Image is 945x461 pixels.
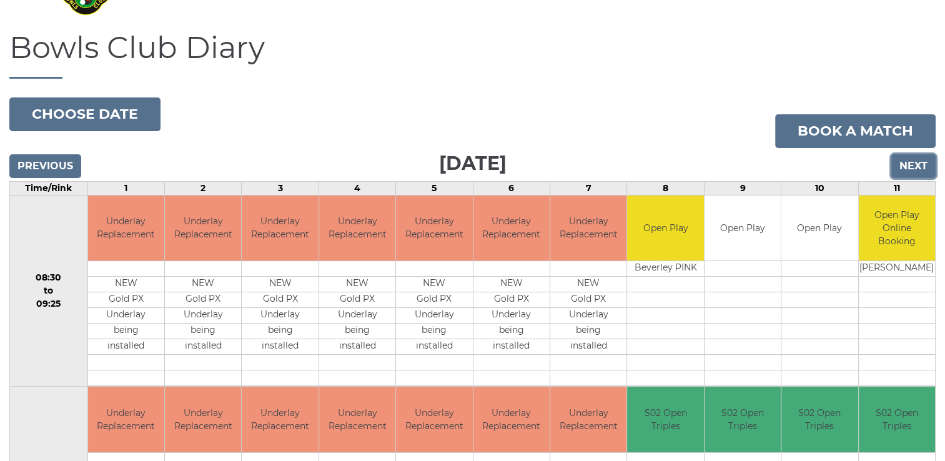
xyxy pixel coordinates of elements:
[550,292,626,308] td: Gold PX
[87,181,164,195] td: 1
[550,181,626,195] td: 7
[319,181,395,195] td: 4
[473,181,550,195] td: 6
[473,277,550,292] td: NEW
[88,277,164,292] td: NEW
[396,339,472,355] td: installed
[9,154,81,178] input: Previous
[319,324,395,339] td: being
[473,324,550,339] td: being
[550,308,626,324] td: Underlay
[396,324,472,339] td: being
[164,181,241,195] td: 2
[775,114,936,148] a: Book a match
[242,181,319,195] td: 3
[396,308,472,324] td: Underlay
[165,308,241,324] td: Underlay
[859,196,936,261] td: Open Play Online Booking
[781,196,858,261] td: Open Play
[781,181,858,195] td: 10
[319,196,395,261] td: Underlay Replacement
[473,339,550,355] td: installed
[473,196,550,261] td: Underlay Replacement
[473,308,550,324] td: Underlay
[705,196,781,261] td: Open Play
[242,387,318,452] td: Underlay Replacement
[627,181,704,195] td: 8
[550,324,626,339] td: being
[550,339,626,355] td: installed
[88,324,164,339] td: being
[165,196,241,261] td: Underlay Replacement
[242,277,318,292] td: NEW
[705,387,781,452] td: S02 Open Triples
[242,324,318,339] td: being
[891,154,936,178] input: Next
[9,31,936,79] h1: Bowls Club Diary
[396,196,472,261] td: Underlay Replacement
[88,387,164,452] td: Underlay Replacement
[10,181,88,195] td: Time/Rink
[88,292,164,308] td: Gold PX
[88,308,164,324] td: Underlay
[88,196,164,261] td: Underlay Replacement
[396,387,472,452] td: Underlay Replacement
[550,277,626,292] td: NEW
[9,97,161,131] button: Choose date
[627,261,703,277] td: Beverley PINK
[550,387,626,452] td: Underlay Replacement
[473,387,550,452] td: Underlay Replacement
[473,292,550,308] td: Gold PX
[165,324,241,339] td: being
[550,196,626,261] td: Underlay Replacement
[88,339,164,355] td: installed
[396,292,472,308] td: Gold PX
[396,277,472,292] td: NEW
[781,387,858,452] td: S02 Open Triples
[165,277,241,292] td: NEW
[704,181,781,195] td: 9
[396,181,473,195] td: 5
[859,387,936,452] td: S02 Open Triples
[165,339,241,355] td: installed
[319,339,395,355] td: installed
[10,195,88,387] td: 08:30 to 09:25
[242,308,318,324] td: Underlay
[242,196,318,261] td: Underlay Replacement
[242,339,318,355] td: installed
[319,387,395,452] td: Underlay Replacement
[627,387,703,452] td: S02 Open Triples
[627,196,703,261] td: Open Play
[859,261,936,277] td: [PERSON_NAME]
[242,292,318,308] td: Gold PX
[319,308,395,324] td: Underlay
[319,292,395,308] td: Gold PX
[858,181,936,195] td: 11
[319,277,395,292] td: NEW
[165,292,241,308] td: Gold PX
[165,387,241,452] td: Underlay Replacement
